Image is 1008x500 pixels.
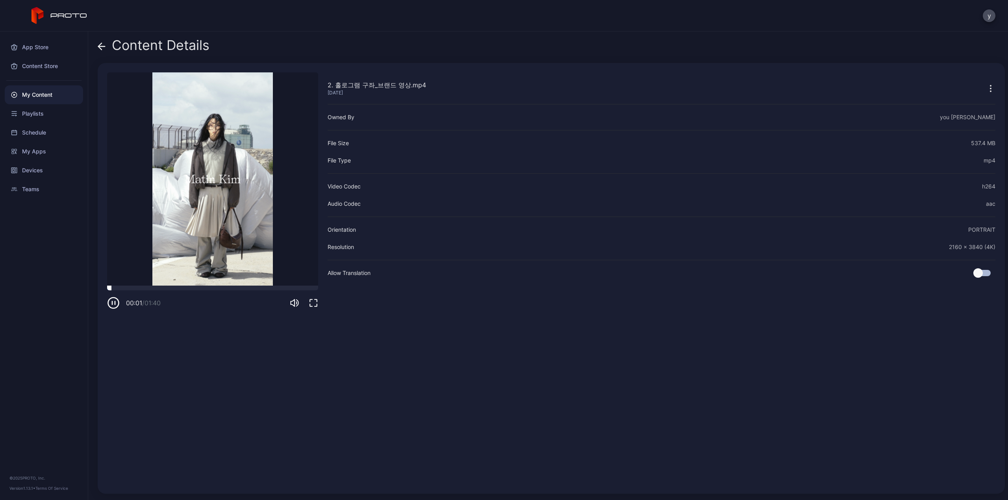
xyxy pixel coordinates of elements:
button: y [983,9,995,22]
a: App Store [5,38,83,57]
a: Devices [5,161,83,180]
div: Owned By [328,113,354,122]
span: / 01:40 [142,299,161,307]
div: Orientation [328,225,356,234]
div: 537.4 MB [971,138,995,148]
div: Video Codec [328,182,361,191]
a: My Content [5,85,83,104]
div: © 2025 PROTO, Inc. [9,475,78,481]
div: Audio Codec [328,199,361,208]
div: Content Details [98,38,209,57]
a: Terms Of Service [35,486,68,491]
div: File Type [328,156,351,165]
div: 2160 x 3840 (4K) [949,242,995,252]
div: 2. 홀로그램 구좌_브랜드 영상.mp4 [328,80,426,90]
div: [DATE] [328,90,426,96]
div: you [PERSON_NAME] [940,113,995,122]
a: Schedule [5,123,83,142]
div: mp4 [984,156,995,165]
div: File Size [328,138,349,148]
div: Allow Translation [328,268,371,278]
a: Content Store [5,57,83,76]
div: Resolution [328,242,354,252]
a: My Apps [5,142,83,161]
div: 00:01 [126,298,161,308]
a: Playlists [5,104,83,123]
div: PORTRAIT [968,225,995,234]
a: Teams [5,180,83,199]
div: aac [986,199,995,208]
div: h264 [982,182,995,191]
video: Sorry, your browser doesn‘t support embedded videos [107,72,318,286]
span: Version 1.13.1 • [9,486,35,491]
